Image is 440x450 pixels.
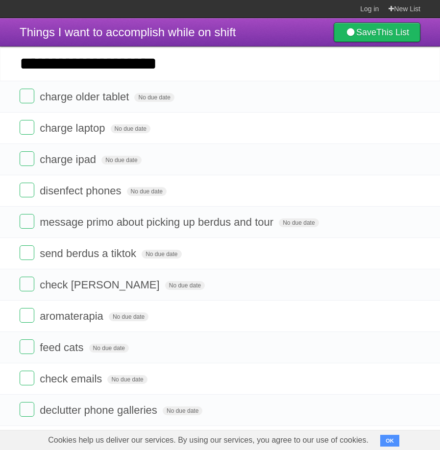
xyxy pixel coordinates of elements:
span: Things I want to accomplish while on shift [20,25,236,39]
span: No due date [134,93,174,102]
label: Done [20,371,34,385]
span: aromaterapia [40,310,106,322]
span: No due date [127,187,167,196]
span: No due date [163,406,202,415]
label: Done [20,183,34,197]
span: charge older tablet [40,91,131,103]
span: check emails [40,373,104,385]
label: Done [20,151,34,166]
span: No due date [89,344,129,353]
label: Done [20,245,34,260]
span: declutter phone galleries [40,404,160,416]
span: No due date [111,124,150,133]
label: Done [20,89,34,103]
span: check [PERSON_NAME] [40,279,162,291]
span: No due date [142,250,181,259]
span: charge ipad [40,153,98,166]
span: charge laptop [40,122,107,134]
label: Done [20,308,34,323]
span: No due date [109,312,148,321]
span: feed cats [40,341,86,354]
span: Cookies help us deliver our services. By using our services, you agree to our use of cookies. [38,430,378,450]
span: No due date [279,218,318,227]
span: message primo about picking up berdus and tour [40,216,276,228]
span: No due date [101,156,141,165]
label: Done [20,277,34,291]
label: Done [20,339,34,354]
button: OK [380,435,399,447]
span: disenfect phones [40,185,123,197]
a: SaveThis List [334,23,420,42]
span: send berdus a tiktok [40,247,139,260]
label: Done [20,214,34,229]
b: This List [376,27,409,37]
span: No due date [165,281,205,290]
span: No due date [107,375,147,384]
label: Done [20,120,34,135]
label: Done [20,402,34,417]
